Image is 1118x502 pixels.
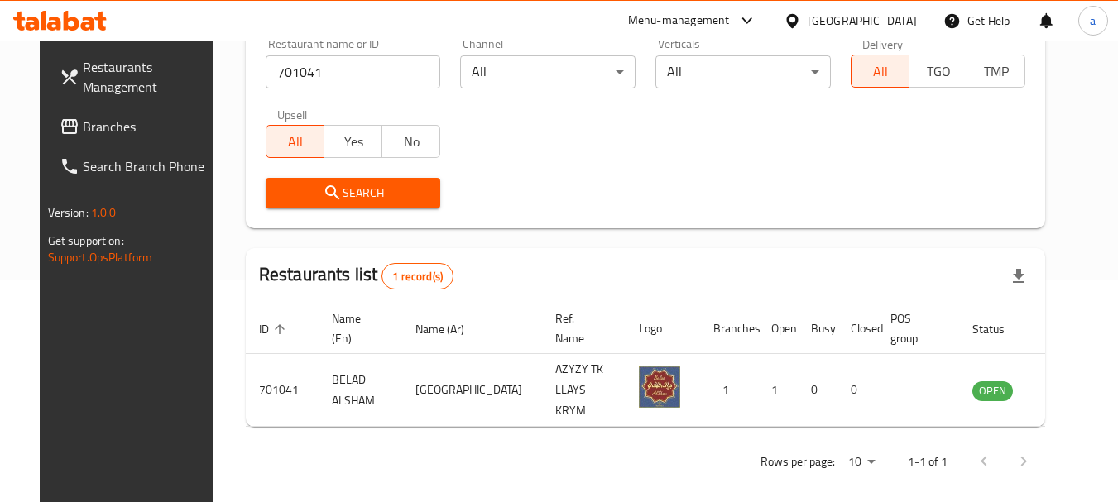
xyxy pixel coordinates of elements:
td: [GEOGRAPHIC_DATA] [402,354,542,427]
button: TMP [967,55,1025,88]
span: ID [259,319,290,339]
span: Version: [48,202,89,223]
h2: Restaurants list [259,262,453,289]
div: [GEOGRAPHIC_DATA] [808,12,917,30]
img: BELAD ALSHAM [639,366,680,408]
button: Search [266,178,441,208]
span: Get support on: [48,230,124,251]
span: Search Branch Phone [83,156,214,176]
span: Restaurants Management [83,57,214,97]
span: Name (Ar) [415,319,486,339]
div: Rows per page: [842,450,881,475]
span: Ref. Name [555,308,606,348]
td: 701041 [246,354,319,427]
th: Logo [626,304,700,354]
span: OPEN [972,381,1013,400]
button: All [851,55,909,88]
span: Status [972,319,1026,339]
a: Restaurants Management [46,47,227,107]
div: All [460,55,636,88]
td: AZYZY TK LLAYS KRYM [542,354,626,427]
div: Menu-management [628,11,730,31]
a: Support.OpsPlatform [48,246,153,268]
a: Search Branch Phone [46,146,227,186]
span: a [1090,12,1096,30]
button: TGO [909,55,967,88]
div: Export file [999,256,1039,296]
span: 1.0.0 [91,202,117,223]
td: 1 [700,354,758,427]
span: Name (En) [332,308,382,348]
div: All [655,55,831,88]
td: 1 [758,354,798,427]
span: POS group [890,308,939,348]
table: enhanced table [246,304,1103,427]
span: Branches [83,117,214,136]
span: Yes [331,130,376,154]
div: Total records count [381,263,453,289]
td: 0 [837,354,877,427]
th: Open [758,304,798,354]
input: Search for restaurant name or ID.. [266,55,441,88]
a: Branches [46,107,227,146]
th: Closed [837,304,877,354]
span: TGO [916,60,961,84]
span: All [858,60,903,84]
label: Upsell [277,108,308,120]
label: Delivery [862,38,904,50]
th: Branches [700,304,758,354]
td: BELAD ALSHAM [319,354,402,427]
span: All [273,130,318,154]
th: Busy [798,304,837,354]
td: 0 [798,354,837,427]
p: Rows per page: [761,452,835,472]
span: No [389,130,434,154]
button: No [381,125,440,158]
p: 1-1 of 1 [908,452,948,472]
span: Search [279,183,428,203]
span: TMP [974,60,1019,84]
button: All [266,125,324,158]
button: Yes [324,125,382,158]
span: 1 record(s) [382,269,453,284]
